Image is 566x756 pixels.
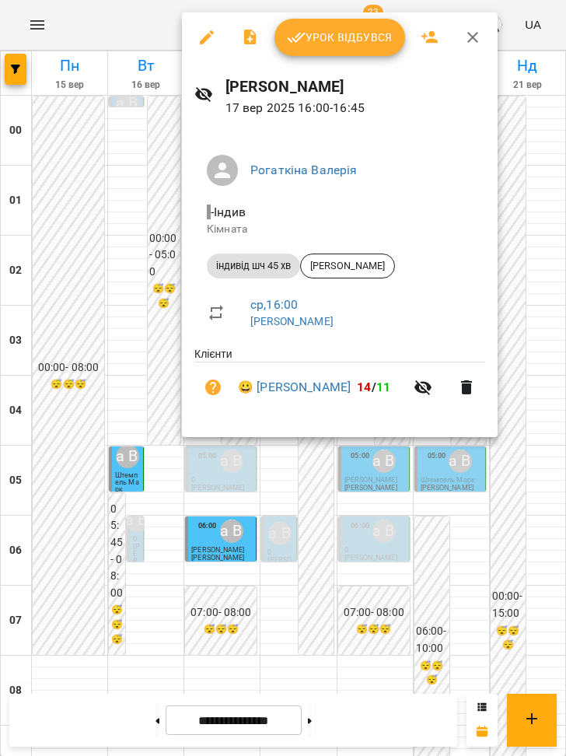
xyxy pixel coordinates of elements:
span: Урок відбувся [287,28,393,47]
a: 😀 [PERSON_NAME] [238,378,351,397]
span: [PERSON_NAME] [301,259,394,273]
span: індивід шч 45 хв [207,259,300,273]
div: [PERSON_NAME] [300,254,395,278]
p: 17 вер 2025 16:00 - 16:45 [225,99,485,117]
h6: [PERSON_NAME] [225,75,485,99]
b: / [357,380,390,394]
span: 11 [376,380,390,394]
ul: Клієнти [194,346,485,418]
a: Рогаткіна Валерія [250,163,358,177]
span: - Індив [207,205,249,219]
a: [PERSON_NAME] [250,315,334,327]
button: Урок відбувся [274,19,405,56]
button: Візит ще не сплачено. Додати оплату? [194,369,232,406]
span: 14 [357,380,371,394]
a: ср , 16:00 [250,297,298,312]
p: Кімната [207,222,473,237]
